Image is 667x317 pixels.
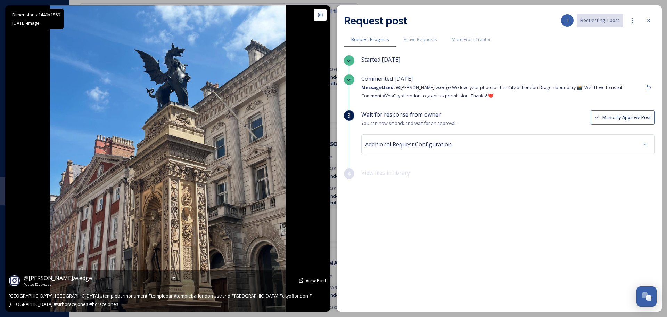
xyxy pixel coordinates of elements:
a: View Post [306,277,327,284]
span: Commented [DATE] [361,75,413,82]
span: Wait for response from owner [361,111,441,118]
span: Additional Request Configuration [365,140,452,149]
span: 3 [347,111,351,120]
strong: Message Used: [361,84,395,90]
span: View files in library [361,169,410,176]
a: @[PERSON_NAME].w.edge [24,274,92,282]
img: Temple Bar Memorial, Strand #templebarmemorial #templebarmonument #templebar #templebarlondon #st... [50,5,286,312]
span: @ [PERSON_NAME].w.edge [24,274,92,282]
button: Manually Approve Post [591,110,655,125]
span: You can now sit back and wait for an approval. [361,120,456,126]
span: @[PERSON_NAME].w.edge We love your photo of The City of London Dragon boundary 📸! We'd love to us... [361,84,624,99]
button: Open Chat [636,286,657,307]
span: 4 [347,169,351,178]
span: View Post [306,277,327,284]
span: [GEOGRAPHIC_DATA], [GEOGRAPHIC_DATA] #templebarmonument #templebar #templebarlondon #strand #[GEO... [9,293,312,307]
span: Posted 10 days ago [24,282,92,287]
